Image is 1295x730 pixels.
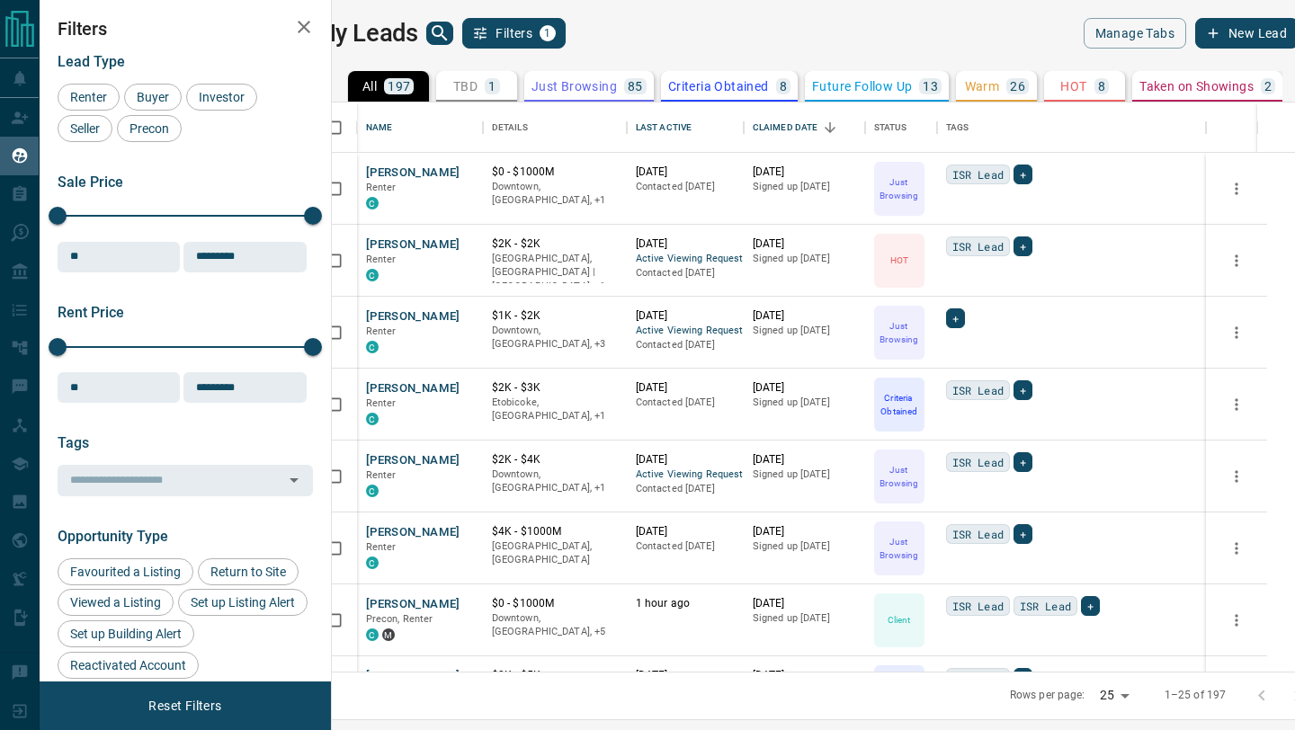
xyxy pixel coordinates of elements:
p: 8 [1098,80,1105,93]
div: condos.ca [366,628,379,641]
button: Manage Tabs [1084,18,1186,49]
div: + [1014,380,1032,400]
p: Contacted [DATE] [636,338,735,352]
button: more [1223,247,1250,274]
p: Signed up [DATE] [753,467,856,482]
p: Just Browsing [531,80,617,93]
span: Viewed a Listing [64,595,167,610]
p: Signed up [DATE] [753,611,856,626]
span: Renter [366,469,397,481]
span: Sale Price [58,174,123,191]
span: Investor [192,90,251,104]
span: + [1020,669,1026,687]
p: Criteria Obtained [876,391,923,418]
span: ISR Lead [952,381,1004,399]
p: $0 - $1000M [492,165,618,180]
p: Criteria Obtained [668,80,769,93]
button: more [1223,463,1250,490]
p: Contacted [DATE] [636,482,735,496]
div: + [946,308,965,328]
p: 26 [1010,80,1025,93]
p: 197 [388,80,410,93]
p: [DATE] [636,452,735,467]
p: Just Browsing [876,463,923,490]
span: Set up Listing Alert [184,595,301,610]
p: Contacted [DATE] [636,266,735,280]
div: + [1014,668,1032,688]
span: Return to Site [204,565,292,579]
span: Set up Building Alert [64,627,188,641]
p: [DATE] [753,668,856,683]
span: Favourited a Listing [64,565,187,579]
p: 13 [923,80,938,93]
p: $4K - $1000M [492,524,618,539]
p: [DATE] [636,524,735,539]
span: Active Viewing Request [636,324,735,339]
div: mrloft.ca [382,628,395,641]
div: Name [357,102,483,153]
p: Future Follow Up [812,80,912,93]
span: 1 [541,27,554,40]
span: + [1087,597,1094,615]
p: TBD [453,80,478,93]
div: condos.ca [366,197,379,209]
span: Rent Price [58,304,124,321]
span: ISR Lead [1020,597,1071,615]
span: ISR Lead [952,597,1004,615]
button: [PERSON_NAME] [366,668,460,685]
p: Toronto [492,396,618,423]
span: + [1020,381,1026,399]
div: Seller [58,115,112,142]
div: Viewed a Listing [58,589,174,616]
span: Buyer [130,90,175,104]
p: HOT [1060,80,1086,93]
span: Renter [366,541,397,553]
div: Tags [937,102,1207,153]
div: + [1081,596,1100,616]
div: + [1014,524,1032,544]
p: [DATE] [753,596,856,611]
p: [DATE] [753,236,856,252]
p: Warm [965,80,1000,93]
p: Contacted [DATE] [636,539,735,554]
p: Rows per page: [1010,688,1085,703]
p: Signed up [DATE] [753,252,856,266]
div: Status [865,102,937,153]
p: [GEOGRAPHIC_DATA], [GEOGRAPHIC_DATA] [492,539,618,567]
span: ISR Lead [952,165,1004,183]
h2: Filters [58,18,313,40]
div: Buyer [124,84,182,111]
p: Just Browsing [876,535,923,562]
p: [DATE] [753,524,856,539]
div: condos.ca [366,341,379,353]
span: ISR Lead [952,453,1004,471]
div: Details [492,102,528,153]
p: Client [888,613,911,627]
div: + [1014,236,1032,256]
div: + [1014,452,1032,472]
div: Claimed Date [753,102,818,153]
button: [PERSON_NAME] [366,380,460,397]
button: Sort [817,115,843,140]
p: [DATE] [636,236,735,252]
button: [PERSON_NAME] [366,452,460,469]
div: Precon [117,115,182,142]
p: $0 - $1000M [492,596,618,611]
span: + [1020,165,1026,183]
p: Toronto [492,180,618,208]
p: $2K - $2K [492,236,618,252]
span: Renter [366,325,397,337]
button: more [1223,391,1250,418]
button: more [1223,535,1250,562]
button: [PERSON_NAME] [366,308,460,325]
span: Active Viewing Request [636,252,735,267]
span: Renter [366,182,397,193]
span: ISR Lead [952,237,1004,255]
span: Precon, Renter [366,613,433,625]
button: more [1223,607,1250,634]
p: 1 [488,80,496,93]
div: Set up Listing Alert [178,589,308,616]
p: Just Browsing [876,175,923,202]
p: [DATE] [753,452,856,467]
div: condos.ca [366,413,379,425]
